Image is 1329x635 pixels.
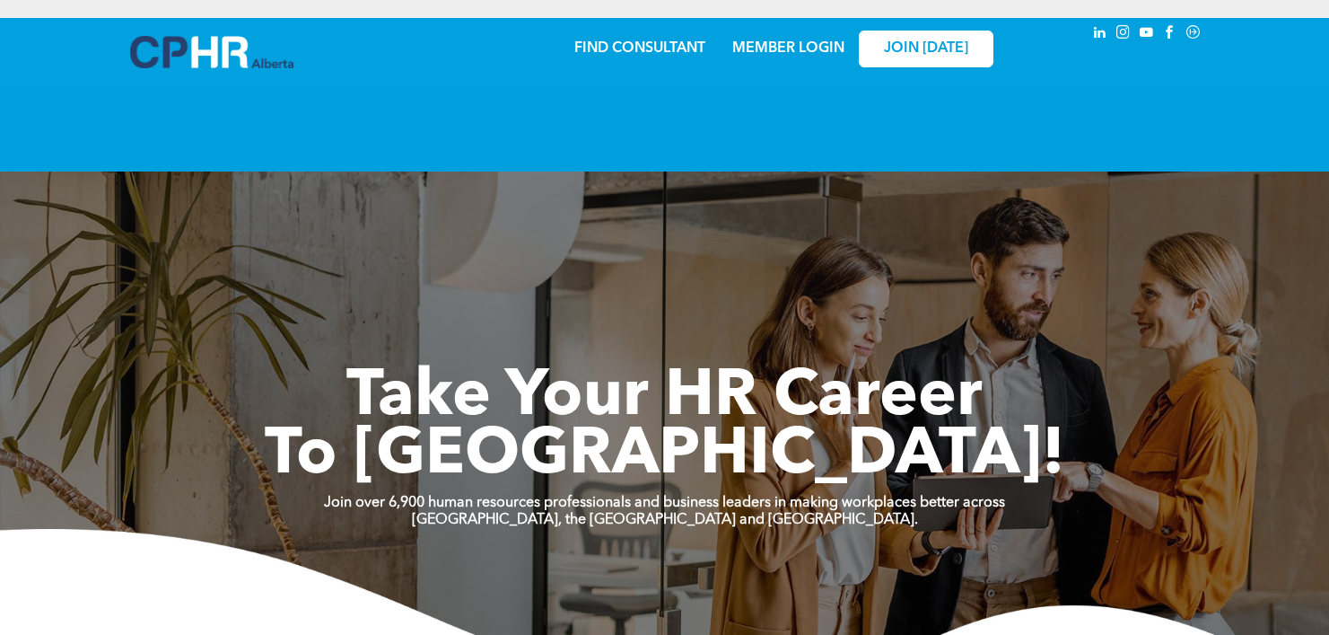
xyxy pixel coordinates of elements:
[1090,22,1110,47] a: linkedin
[574,41,705,56] a: FIND CONSULTANT
[324,496,1005,510] strong: Join over 6,900 human resources professionals and business leaders in making workplaces better ac...
[130,36,293,68] img: A blue and white logo for cp alberta
[1160,22,1180,47] a: facebook
[732,41,844,56] a: MEMBER LOGIN
[412,513,918,527] strong: [GEOGRAPHIC_DATA], the [GEOGRAPHIC_DATA] and [GEOGRAPHIC_DATA].
[1184,22,1203,47] a: Social network
[859,31,993,67] a: JOIN [DATE]
[1114,22,1133,47] a: instagram
[346,366,983,430] span: Take Your HR Career
[884,40,968,57] span: JOIN [DATE]
[1137,22,1157,47] a: youtube
[265,424,1065,489] span: To [GEOGRAPHIC_DATA]!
